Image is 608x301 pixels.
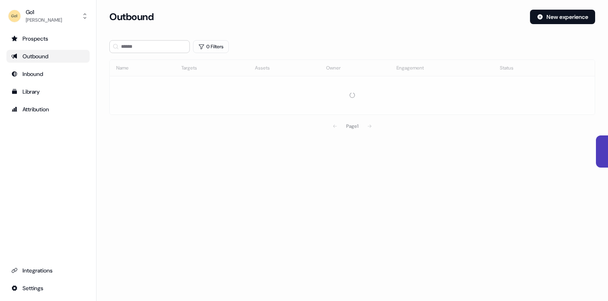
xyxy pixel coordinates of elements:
[193,40,229,53] button: 0 Filters
[109,11,154,23] h3: Outbound
[6,103,90,116] a: Go to attribution
[26,16,62,24] div: [PERSON_NAME]
[11,105,85,113] div: Attribution
[11,35,85,43] div: Prospects
[6,32,90,45] a: Go to prospects
[11,70,85,78] div: Inbound
[11,266,85,274] div: Integrations
[6,50,90,63] a: Go to outbound experience
[6,282,90,295] a: Go to integrations
[6,264,90,277] a: Go to integrations
[11,284,85,292] div: Settings
[6,68,90,80] a: Go to Inbound
[6,6,90,26] button: Go1[PERSON_NAME]
[26,8,62,16] div: Go1
[6,85,90,98] a: Go to templates
[11,52,85,60] div: Outbound
[530,10,595,24] button: New experience
[11,88,85,96] div: Library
